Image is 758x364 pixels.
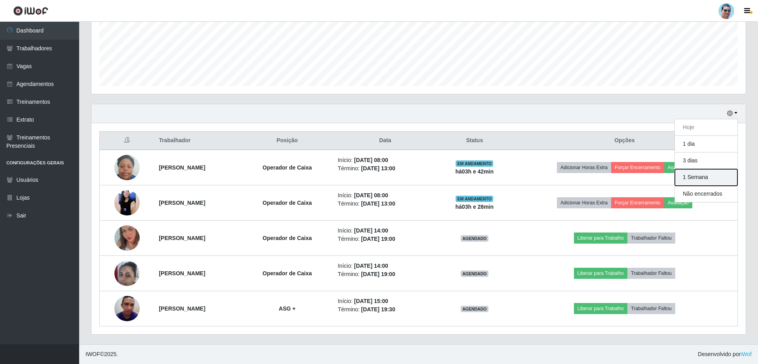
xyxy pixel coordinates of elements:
time: [DATE] 19:30 [361,306,395,313]
li: Término: [338,305,433,314]
strong: Operador de Caixa [262,235,312,241]
button: Forçar Encerramento [611,162,664,173]
strong: Operador de Caixa [262,270,312,276]
button: 1 dia [675,136,737,152]
button: Não encerrados [675,186,737,202]
button: Adicionar Horas Extra [557,197,611,208]
button: 3 dias [675,152,737,169]
strong: há 03 h e 28 min [456,204,494,210]
img: 1743178705406.jpeg [114,175,140,231]
button: Liberar para Trabalho [574,268,627,279]
li: Início: [338,297,433,305]
button: Trabalhador Faltou [627,303,675,314]
th: Opções [512,131,738,150]
li: Início: [338,191,433,200]
time: [DATE] 14:00 [354,227,388,234]
strong: há 03 h e 42 min [456,168,494,175]
time: [DATE] 13:00 [361,165,395,172]
button: Liberar para Trabalho [574,233,627,244]
th: Status [437,131,512,150]
span: IWOF [85,351,100,357]
img: 1709225632480.jpeg [114,151,140,185]
th: Data [333,131,437,150]
li: Início: [338,156,433,164]
strong: [PERSON_NAME] [159,270,205,276]
time: [DATE] 15:00 [354,298,388,304]
li: Término: [338,235,433,243]
time: [DATE] 08:00 [354,192,388,198]
button: 1 Semana [675,169,737,186]
li: Término: [338,200,433,208]
span: © 2025 . [85,350,118,358]
strong: Operador de Caixa [262,200,312,206]
span: AGENDADO [461,306,488,312]
time: [DATE] 19:00 [361,271,395,277]
time: [DATE] 14:00 [354,263,388,269]
button: Hoje [675,119,737,136]
button: Forçar Encerramento [611,197,664,208]
th: Trabalhador [154,131,241,150]
strong: [PERSON_NAME] [159,235,205,241]
a: iWof [741,351,752,357]
strong: ASG + [279,305,295,312]
button: Avaliação [664,197,692,208]
time: [DATE] 08:00 [354,157,388,163]
li: Início: [338,262,433,270]
img: 1658953242663.jpeg [114,256,140,290]
li: Término: [338,164,433,173]
time: [DATE] 13:00 [361,200,395,207]
li: Término: [338,270,433,278]
img: 1700332760077.jpeg [114,292,140,325]
span: EM ANDAMENTO [456,160,493,167]
img: CoreUI Logo [13,6,48,16]
button: Trabalhador Faltou [627,268,675,279]
button: Liberar para Trabalho [574,303,627,314]
span: AGENDADO [461,235,488,242]
span: AGENDADO [461,271,488,277]
strong: [PERSON_NAME] [159,305,205,312]
span: Desenvolvido por [698,350,752,358]
th: Posição [241,131,333,150]
button: Trabalhador Faltou [627,233,675,244]
span: EM ANDAMENTO [456,196,493,202]
li: Início: [338,227,433,235]
strong: [PERSON_NAME] [159,164,205,171]
img: 1699494731109.jpeg [114,215,140,261]
button: Avaliação [664,162,692,173]
strong: Operador de Caixa [262,164,312,171]
button: Adicionar Horas Extra [557,162,611,173]
strong: [PERSON_NAME] [159,200,205,206]
time: [DATE] 19:00 [361,236,395,242]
